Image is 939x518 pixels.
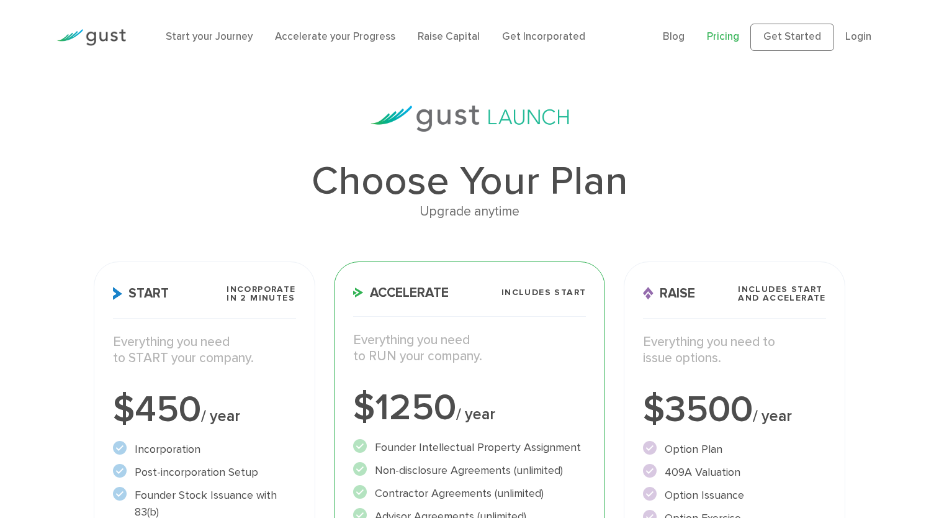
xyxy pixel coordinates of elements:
p: Everything you need to START your company. [113,334,295,367]
span: Raise [643,287,695,300]
div: $450 [113,391,295,429]
span: Start [113,287,169,300]
a: Pricing [707,30,739,43]
span: Incorporate in 2 Minutes [227,285,295,302]
span: Includes START and ACCELERATE [738,285,826,302]
li: Non-disclosure Agreements (unlimited) [353,462,586,479]
li: Post-incorporation Setup [113,464,295,481]
span: Includes START [501,288,586,297]
li: Option Plan [643,441,825,458]
li: Incorporation [113,441,295,458]
span: / year [456,405,495,424]
li: Founder Intellectual Property Assignment [353,439,586,456]
a: Get Incorporated [502,30,585,43]
div: $3500 [643,391,825,429]
span: Accelerate [353,286,449,299]
span: / year [201,407,240,425]
a: Raise Capital [418,30,480,43]
li: Contractor Agreements (unlimited) [353,485,586,502]
img: Start Icon X2 [113,287,122,300]
img: Gust Logo [56,29,126,46]
div: $1250 [353,389,586,427]
li: 409A Valuation [643,464,825,481]
a: Start your Journey [166,30,253,43]
p: Everything you need to issue options. [643,334,825,367]
p: Everything you need to RUN your company. [353,332,586,365]
a: Accelerate your Progress [275,30,395,43]
li: Option Issuance [643,487,825,504]
span: / year [753,407,792,425]
h1: Choose Your Plan [94,161,845,201]
a: Login [845,30,871,43]
img: Raise Icon [643,287,654,300]
div: Upgrade anytime [94,201,845,222]
img: gust-launch-logos.svg [371,106,569,132]
img: Accelerate Icon [353,288,364,298]
a: Get Started [750,24,834,51]
a: Blog [663,30,685,43]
